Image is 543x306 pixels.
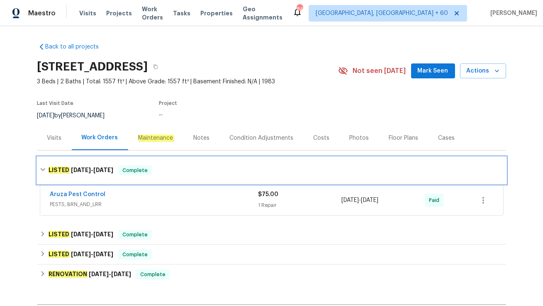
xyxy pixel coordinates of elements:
em: LISTED [48,251,70,257]
span: Complete [119,250,151,259]
span: Complete [119,166,151,175]
span: Last Visit Date [37,101,74,106]
div: ... [159,111,319,117]
span: [DATE] [93,251,113,257]
span: [DATE] [111,271,131,277]
span: Properties [200,9,233,17]
span: - [71,167,113,173]
span: [DATE] [93,167,113,173]
span: Visits [79,9,96,17]
h2: [STREET_ADDRESS] [37,63,148,71]
div: Work Orders [82,134,118,142]
span: Projects [106,9,132,17]
button: Copy Address [148,59,163,74]
span: [DATE] [37,113,55,119]
span: PESTS, BRN_AND_LRR [50,200,258,209]
span: Mark Seen [418,66,448,76]
span: $75.00 [258,192,279,197]
span: [DATE] [71,167,91,173]
span: Complete [137,270,169,279]
span: [PERSON_NAME] [487,9,537,17]
span: Paid [429,196,443,204]
span: [DATE] [341,197,359,203]
div: by [PERSON_NAME] [37,111,115,121]
span: 3 Beds | 2 Baths | Total: 1557 ft² | Above Grade: 1557 ft² | Basement Finished: N/A | 1983 [37,78,338,86]
span: - [71,231,113,237]
div: Costs [314,134,330,142]
span: Project [159,101,178,106]
span: Complete [119,231,151,239]
div: Notes [194,134,210,142]
div: Cases [438,134,455,142]
span: Geo Assignments [243,5,282,22]
span: [DATE] [89,271,109,277]
div: 842 [297,5,302,13]
span: [DATE] [71,251,91,257]
span: Work Orders [142,5,163,22]
div: RENOVATION [DATE]-[DATE]Complete [37,265,506,284]
div: Condition Adjustments [230,134,294,142]
div: Photos [350,134,369,142]
span: - [341,196,378,204]
button: Mark Seen [411,63,455,79]
button: Actions [460,63,506,79]
span: Maestro [28,9,56,17]
span: - [89,271,131,277]
em: RENOVATION [48,271,88,277]
div: LISTED [DATE]-[DATE]Complete [37,225,506,245]
span: Tasks [173,10,190,16]
span: Not seen [DATE] [353,67,406,75]
em: LISTED [48,231,70,238]
span: [DATE] [93,231,113,237]
div: LISTED [DATE]-[DATE]Complete [37,245,506,265]
div: Floor Plans [389,134,419,142]
span: [DATE] [71,231,91,237]
a: Back to all projects [37,43,117,51]
div: 1 Repair [258,201,342,209]
div: Visits [47,134,62,142]
span: Actions [467,66,499,76]
em: Maintenance [138,135,174,141]
a: Aruza Pest Control [50,192,106,197]
span: [DATE] [361,197,378,203]
em: LISTED [48,167,70,173]
span: [GEOGRAPHIC_DATA], [GEOGRAPHIC_DATA] + 60 [316,9,448,17]
div: LISTED [DATE]-[DATE]Complete [37,157,506,184]
span: - [71,251,113,257]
